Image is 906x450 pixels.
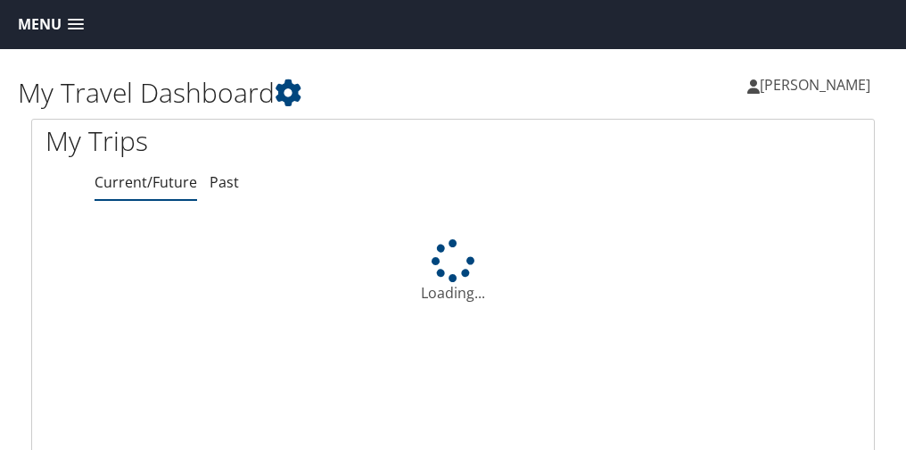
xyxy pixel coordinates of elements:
span: [PERSON_NAME] [760,75,870,95]
div: Loading... [32,239,874,304]
a: Past [210,172,239,192]
a: [PERSON_NAME] [747,58,888,112]
h1: My Travel Dashboard [18,74,453,112]
a: Menu [9,10,93,39]
a: Current/Future [95,172,197,192]
span: Menu [18,16,62,33]
h1: My Trips [45,122,440,160]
